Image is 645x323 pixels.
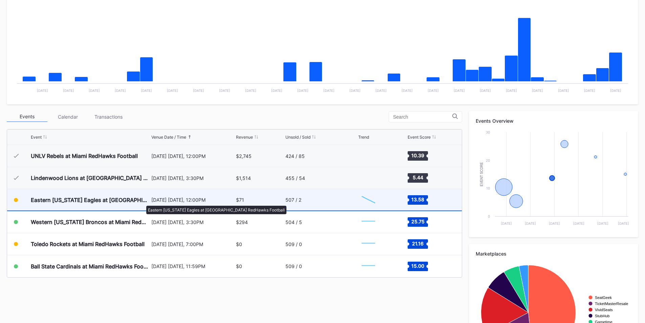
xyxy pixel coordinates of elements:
[402,88,413,93] text: [DATE]
[236,135,253,140] div: Revenue
[595,302,628,306] text: TicketMasterResale
[219,88,230,93] text: [DATE]
[31,241,145,247] div: Toledo Rockets at Miami RedHawks Football
[486,130,490,134] text: 30
[236,219,248,225] div: $294
[151,263,235,269] div: [DATE] [DATE], 11:59PM
[47,112,88,122] div: Calendar
[411,219,424,224] text: 25.75
[573,221,584,225] text: [DATE]
[285,175,305,181] div: 455 / 54
[31,197,150,203] div: Eastern [US_STATE] Eagles at [GEOGRAPHIC_DATA] RedHawks Football
[411,263,424,268] text: 15.00
[151,197,235,203] div: [DATE] [DATE], 12:00PM
[285,135,310,140] div: Unsold / Sold
[88,112,129,122] div: Transactions
[31,263,150,270] div: Ball State Cardinals at Miami RedHawks Football
[408,135,431,140] div: Event Score
[584,88,595,93] text: [DATE]
[236,197,244,203] div: $71
[412,175,423,180] text: 5.44
[480,88,491,93] text: [DATE]
[151,135,186,140] div: Venue Date / Time
[525,221,536,225] text: [DATE]
[393,114,452,120] input: Search
[558,88,569,93] text: [DATE]
[285,197,301,203] div: 507 / 2
[167,88,178,93] text: [DATE]
[486,186,490,190] text: 10
[595,314,610,318] text: StubHub
[501,221,512,225] text: [DATE]
[193,88,204,93] text: [DATE]
[476,251,631,257] div: Marketplaces
[297,88,308,93] text: [DATE]
[285,219,302,225] div: 504 / 5
[285,241,302,247] div: 509 / 0
[89,88,100,93] text: [DATE]
[358,135,369,140] div: Trend
[271,88,282,93] text: [DATE]
[323,88,335,93] text: [DATE]
[595,296,612,300] text: SeatGeek
[236,153,252,159] div: $2,745
[358,214,379,230] svg: Chart title
[37,88,48,93] text: [DATE]
[454,88,465,93] text: [DATE]
[476,118,631,124] div: Events Overview
[31,135,42,140] div: Event
[31,175,150,181] div: Lindenwood Lions at [GEOGRAPHIC_DATA] RedHawks Football
[428,88,439,93] text: [DATE]
[412,241,424,246] text: 21.16
[532,88,543,93] text: [DATE]
[141,88,152,93] text: [DATE]
[151,153,235,159] div: [DATE] [DATE], 12:00PM
[358,191,379,208] svg: Chart title
[245,88,256,93] text: [DATE]
[285,263,302,269] div: 509 / 0
[486,158,490,162] text: 20
[597,221,608,225] text: [DATE]
[411,196,424,202] text: 13.58
[411,153,424,158] text: 10.39
[358,258,379,275] svg: Chart title
[31,153,138,159] div: UNLV Rebels at Miami RedHawks Football
[480,162,483,186] text: Event Score
[506,88,517,93] text: [DATE]
[285,153,305,159] div: 424 / 85
[151,219,235,225] div: [DATE] [DATE], 3:30PM
[236,241,242,247] div: $0
[549,221,560,225] text: [DATE]
[476,129,631,230] svg: Chart title
[151,241,235,247] div: [DATE] [DATE], 7:00PM
[358,147,379,164] svg: Chart title
[358,236,379,253] svg: Chart title
[31,219,150,225] div: Western [US_STATE] Broncos at Miami RedHawks Football
[618,221,629,225] text: [DATE]
[63,88,74,93] text: [DATE]
[595,308,613,312] text: VividSeats
[610,88,621,93] text: [DATE]
[115,88,126,93] text: [DATE]
[488,214,490,218] text: 0
[151,175,235,181] div: [DATE] [DATE], 3:30PM
[236,263,242,269] div: $0
[349,88,361,93] text: [DATE]
[7,112,47,122] div: Events
[358,169,379,186] svg: Chart title
[375,88,387,93] text: [DATE]
[236,175,251,181] div: $1,514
